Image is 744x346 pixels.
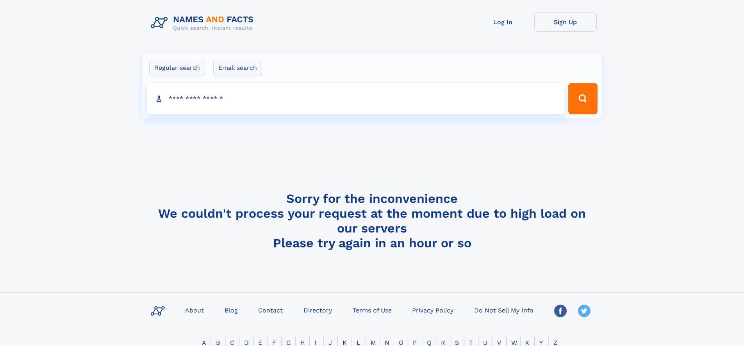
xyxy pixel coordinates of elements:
input: search input [147,83,565,114]
label: Email search [213,60,262,76]
a: Do Not Sell My Info [471,304,537,316]
a: Log In [472,12,534,32]
a: Blog [221,304,241,316]
label: Regular search [149,60,205,76]
a: About [182,304,207,316]
a: Terms of Use [350,304,395,316]
button: Search Button [568,83,597,114]
img: Twitter [578,305,591,317]
a: Directory [300,304,335,316]
h4: Sorry for the inconvenience We couldn't process your request at the moment due to high load on ou... [148,191,597,250]
a: Privacy Policy [409,304,457,316]
a: Contact [255,304,286,316]
a: Sign Up [534,12,597,32]
img: Logo Names and Facts [148,12,260,34]
img: Facebook [554,305,567,317]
